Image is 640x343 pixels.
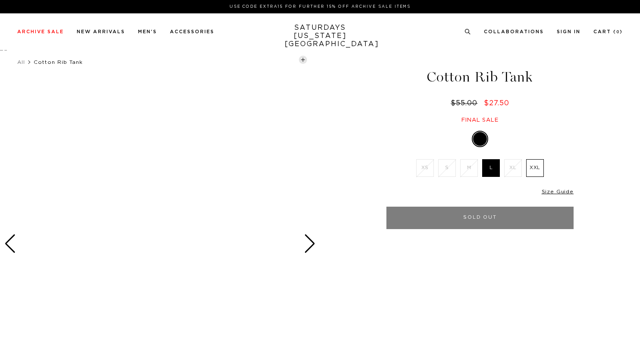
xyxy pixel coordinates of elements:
a: Men's [138,29,157,34]
span: $27.50 [484,100,509,107]
div: Final sale [385,116,575,124]
a: New Arrivals [77,29,125,34]
a: SATURDAYS[US_STATE][GEOGRAPHIC_DATA] [285,24,356,48]
label: XXL [526,159,544,177]
a: Cart (0) [593,29,623,34]
small: 0 [616,30,620,34]
a: Accessories [170,29,214,34]
a: Archive Sale [17,29,64,34]
label: L [482,159,500,177]
a: All [17,60,25,65]
h1: Cotton Rib Tank [385,70,575,84]
p: Use Code EXTRA15 for Further 15% Off Archive Sale Items [21,3,619,10]
a: Collaborations [484,29,544,34]
a: Size Guide [542,189,574,194]
del: $55.00 [451,100,481,107]
span: Cotton Rib Tank [34,60,83,65]
a: Sign In [557,29,580,34]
